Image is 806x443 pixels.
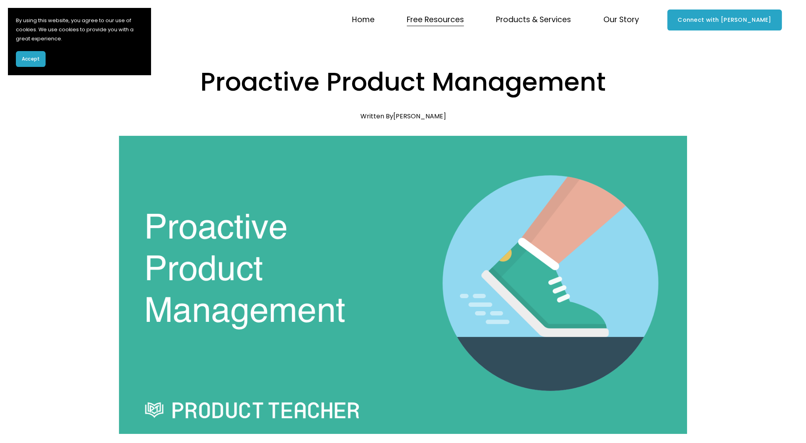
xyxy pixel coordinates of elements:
a: Home [352,12,375,27]
span: Free Resources [407,13,464,27]
button: Accept [16,51,46,67]
div: Written By [360,112,446,120]
span: Our Story [603,13,639,27]
section: Cookie banner [8,8,151,75]
a: folder dropdown [496,12,571,27]
span: Accept [22,55,40,63]
a: [PERSON_NAME] [393,112,446,121]
a: Connect with [PERSON_NAME] [667,10,782,30]
span: Products & Services [496,13,571,27]
p: By using this website, you agree to our use of cookies. We use cookies to provide you with a grea... [16,16,143,43]
a: folder dropdown [603,12,639,27]
a: folder dropdown [407,12,464,27]
h1: Proactive Product Management [119,64,687,100]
